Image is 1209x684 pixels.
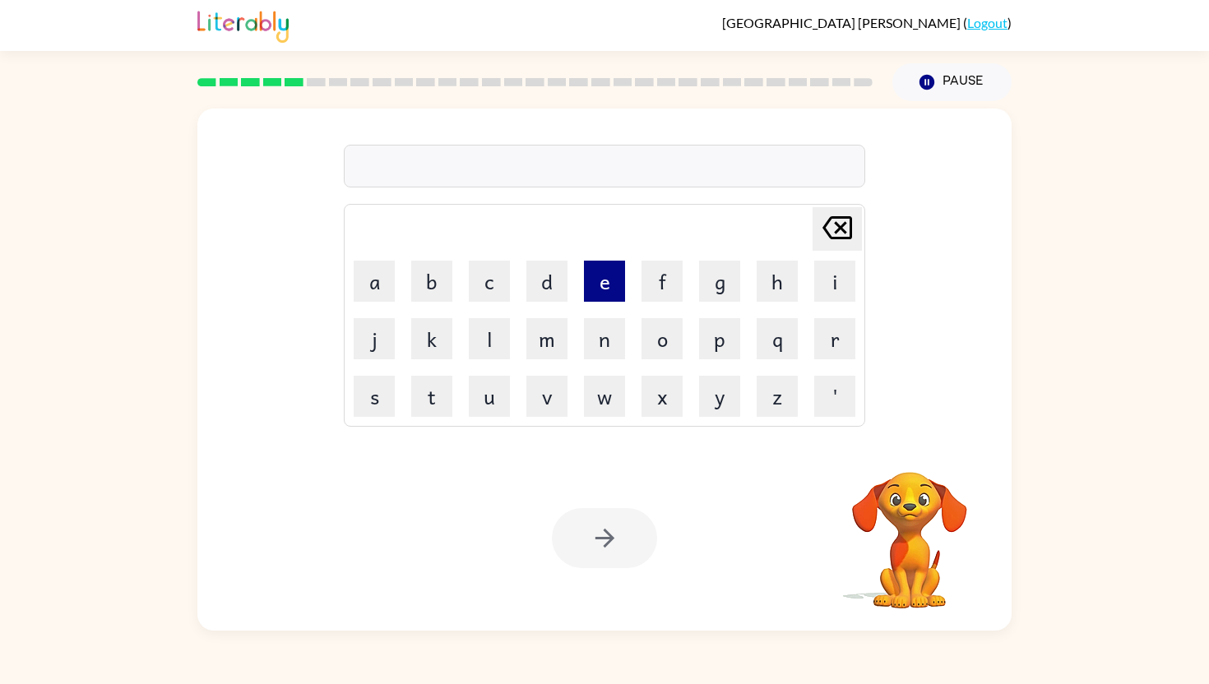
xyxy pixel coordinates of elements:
[814,318,855,359] button: r
[469,376,510,417] button: u
[757,261,798,302] button: h
[757,376,798,417] button: z
[411,318,452,359] button: k
[411,376,452,417] button: t
[757,318,798,359] button: q
[584,318,625,359] button: n
[526,376,567,417] button: v
[827,446,992,611] video: Your browser must support playing .mp4 files to use Literably. Please try using another browser.
[469,318,510,359] button: l
[584,261,625,302] button: e
[642,318,683,359] button: o
[722,15,963,30] span: [GEOGRAPHIC_DATA] [PERSON_NAME]
[354,318,395,359] button: j
[469,261,510,302] button: c
[699,318,740,359] button: p
[699,261,740,302] button: g
[814,376,855,417] button: '
[722,15,1012,30] div: ( )
[354,376,395,417] button: s
[526,261,567,302] button: d
[584,376,625,417] button: w
[642,376,683,417] button: x
[526,318,567,359] button: m
[354,261,395,302] button: a
[967,15,1007,30] a: Logout
[699,376,740,417] button: y
[892,63,1012,101] button: Pause
[411,261,452,302] button: b
[642,261,683,302] button: f
[197,7,289,43] img: Literably
[814,261,855,302] button: i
